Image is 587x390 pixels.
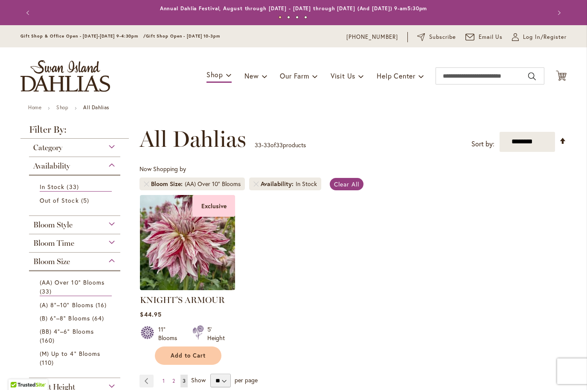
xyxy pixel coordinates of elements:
[206,70,223,79] span: Shop
[183,378,186,384] span: 3
[151,180,185,188] span: Bloom Size
[33,161,70,171] span: Availability
[276,141,283,149] span: 33
[417,33,456,41] a: Subscribe
[20,33,146,39] span: Gift Shop & Office Open - [DATE]-[DATE] 9-4:30pm /
[334,180,359,188] span: Clear All
[304,16,307,19] button: 4 of 4
[40,196,79,204] span: Out of Stock
[255,138,306,152] p: - of products
[33,143,62,152] span: Category
[40,300,112,309] a: (A) 8"–10" Blooms 16
[83,104,109,111] strong: All Dahlias
[192,195,235,217] div: Exclusive
[92,314,106,323] span: 64
[255,141,262,149] span: 33
[146,33,220,39] span: Gift Shop Open - [DATE] 10-3pm
[296,180,317,188] div: In Stock
[67,182,81,191] span: 33
[40,278,105,286] span: (AA) Over 10" Blooms
[261,180,296,188] span: Availability
[235,376,258,384] span: per page
[20,60,110,92] a: store logo
[280,71,309,80] span: Our Farm
[40,278,112,296] a: (AA) Over 10" Blooms 33
[40,314,112,323] a: (B) 6"–8" Blooms 64
[20,4,38,21] button: Previous
[40,301,93,309] span: (A) 8"–10" Blooms
[185,180,241,188] div: (AA) Over 10" Blooms
[163,378,165,384] span: 1
[330,178,363,190] a: Clear All
[160,5,427,12] a: Annual Dahlia Festival, August through [DATE] - [DATE] through [DATE] (And [DATE]) 9-am5:30pm
[158,325,182,342] div: 11" Blooms
[346,33,398,41] a: [PHONE_NUMBER]
[296,16,299,19] button: 3 of 4
[155,346,221,365] button: Add to Cart
[244,71,259,80] span: New
[549,4,567,21] button: Next
[207,325,225,342] div: 5' Height
[56,104,68,111] a: Shop
[279,16,282,19] button: 1 of 4
[33,239,74,248] span: Bloom Time
[40,358,56,367] span: 110
[40,314,90,322] span: (B) 6"–8" Blooms
[139,165,186,173] span: Now Shopping by
[28,104,41,111] a: Home
[40,349,100,358] span: (M) Up to 4" Blooms
[331,71,355,80] span: Visit Us
[139,126,246,152] span: All Dahlias
[264,141,270,149] span: 33
[479,33,503,41] span: Email Us
[40,349,112,367] a: (M) Up to 4" Blooms 110
[171,352,206,359] span: Add to Cart
[40,327,112,345] a: (BB) 4"–6" Blooms 160
[523,33,567,41] span: Log In/Register
[81,196,91,205] span: 5
[170,375,177,387] a: 2
[160,375,167,387] a: 1
[40,336,57,345] span: 160
[40,327,94,335] span: (BB) 4"–6" Blooms
[33,220,73,230] span: Bloom Style
[33,257,70,266] span: Bloom Size
[40,182,112,192] a: In Stock 33
[512,33,567,41] a: Log In/Register
[471,136,494,152] label: Sort by:
[287,16,290,19] button: 2 of 4
[140,295,225,305] a: KNIGHT'S ARMOUR
[40,183,64,191] span: In Stock
[140,284,235,292] a: KNIGHTS ARMOUR Exclusive
[429,33,456,41] span: Subscribe
[172,378,175,384] span: 2
[140,195,235,290] img: KNIGHTS ARMOUR
[144,181,149,186] a: Remove Bloom Size (AA) Over 10" Blooms
[140,310,161,318] span: $44.95
[40,287,54,296] span: 33
[40,196,112,205] a: Out of Stock 5
[96,300,109,309] span: 16
[191,376,206,384] span: Show
[253,181,259,186] a: Remove Availability In Stock
[377,71,416,80] span: Help Center
[465,33,503,41] a: Email Us
[20,125,129,139] strong: Filter By:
